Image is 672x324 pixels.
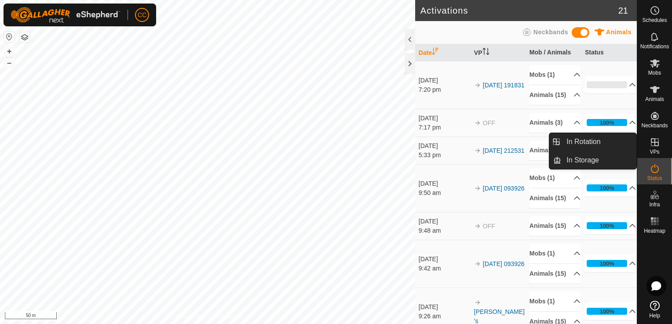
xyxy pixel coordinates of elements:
span: Animals [606,29,632,36]
button: Reset Map [4,32,15,42]
a: [DATE] 093926 [483,260,525,267]
p-sorticon: Activate to sort [482,49,489,56]
div: 100% [587,308,628,315]
button: + [4,46,15,57]
img: arrow [474,223,481,230]
span: Neckbands [641,123,668,128]
li: In Rotation [549,133,636,151]
p-accordion-header: Animals (15) [530,188,581,208]
p-accordion-header: Mobs (1) [530,65,581,85]
button: Map Layers [19,32,30,43]
span: CC [138,11,146,20]
span: OFF [483,119,495,126]
p-accordion-header: 100% [585,217,636,234]
img: arrow [474,299,481,306]
p-accordion-header: Mobs (1) [530,292,581,311]
img: Gallagher Logo [11,7,121,23]
a: Help [637,297,672,322]
div: 100% [587,184,628,191]
p-sorticon: Activate to sort [432,49,439,56]
a: Contact Us [216,313,242,320]
div: [DATE] [419,302,470,312]
p-accordion-header: 0% [585,76,636,94]
div: [DATE] [419,114,470,123]
div: 100% [587,119,628,126]
div: 100% [600,119,614,127]
div: 0% [587,81,628,88]
div: [DATE] [419,141,470,151]
div: 100% [587,222,628,229]
p-accordion-header: Animals (3) [530,140,581,160]
div: 100% [600,307,614,316]
p-accordion-header: Animals (15) [530,85,581,105]
div: 100% [600,222,614,230]
a: In Storage [561,151,636,169]
div: 9:48 am [419,226,470,235]
span: Status [647,176,662,181]
span: VPs [650,149,659,155]
p-accordion-header: Animals (15) [530,216,581,236]
div: [DATE] [419,179,470,188]
span: 21 [618,4,628,17]
a: [DATE] 093926 [483,185,525,192]
span: Notifications [640,44,669,49]
div: 7:17 pm [419,123,470,132]
img: arrow [474,260,481,267]
th: Status [581,44,637,61]
div: 9:50 am [419,188,470,198]
th: VP [471,44,526,61]
span: In Storage [566,155,599,166]
span: Help [649,313,660,318]
p-accordion-header: 100% [585,114,636,131]
span: Heatmap [644,228,665,234]
div: 9:42 am [419,264,470,273]
span: Animals [645,97,664,102]
span: Infra [649,202,660,207]
a: [DATE] 191831 [483,82,525,89]
p-accordion-header: Mobs (1) [530,244,581,263]
span: Schedules [642,18,667,23]
div: 9:26 am [419,312,470,321]
span: Mobs [648,70,661,76]
button: – [4,58,15,68]
span: OFF [483,223,495,230]
div: 100% [600,259,614,268]
div: [DATE] [419,76,470,85]
a: [DATE] 212531 [483,147,525,154]
p-accordion-header: 100% [585,302,636,320]
div: 100% [600,184,614,192]
th: Date [415,44,471,61]
h2: Activations [420,5,618,16]
img: arrow [474,147,481,154]
span: In Rotation [566,137,600,147]
img: arrow [474,185,481,192]
div: [DATE] [419,255,470,264]
p-accordion-header: Mobs (1) [530,168,581,188]
p-accordion-header: 100% [585,179,636,197]
span: Neckbands [533,29,568,36]
p-accordion-header: Animals (15) [530,264,581,284]
th: Mob / Animals [526,44,581,61]
a: In Rotation [561,133,636,151]
a: Privacy Policy [173,313,206,320]
li: In Storage [549,151,636,169]
div: [DATE] [419,217,470,226]
img: arrow [474,119,481,126]
div: 5:33 pm [419,151,470,160]
img: arrow [474,82,481,89]
div: 7:20 pm [419,85,470,94]
p-accordion-header: 100% [585,255,636,272]
p-accordion-header: Animals (3) [530,113,581,133]
div: 100% [587,260,628,267]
